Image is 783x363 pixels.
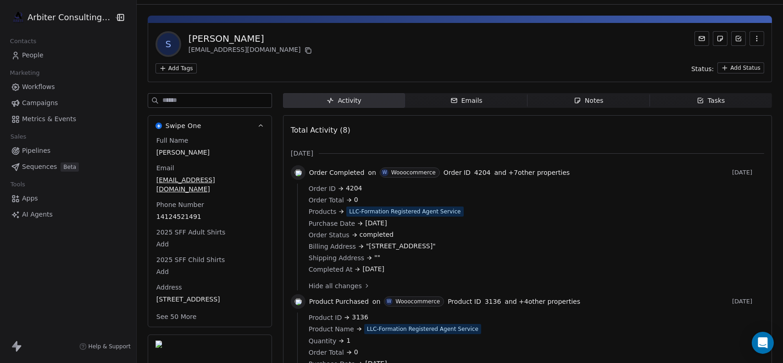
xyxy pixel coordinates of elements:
[349,207,461,216] div: LLC-Formation Registered Agent Service
[22,114,76,124] span: Metrics & Events
[28,11,112,23] span: Arbiter Consulting Group
[22,194,38,203] span: Apps
[309,184,336,193] span: Order ID
[309,195,344,205] span: Order Total
[13,12,24,23] img: Arbiter_Vertical_Logo_Transparent_400dpi_1140x784.png
[156,295,263,304] span: [STREET_ADDRESS]
[155,255,227,264] span: 2025 SFF Child Shirts
[151,308,202,325] button: See 50 More
[366,241,436,251] span: "[STREET_ADDRESS]"
[7,112,129,127] a: Metrics & Events
[7,207,129,222] a: AI Agents
[697,96,725,106] div: Tasks
[368,168,376,177] span: on
[155,123,162,129] img: Swipe One
[22,162,57,172] span: Sequences
[155,283,184,292] span: Address
[189,45,314,56] div: [EMAIL_ADDRESS][DOMAIN_NAME]
[444,168,471,177] span: Order ID
[372,297,380,306] span: on
[309,230,350,240] span: Order Status
[485,297,501,306] span: 3136
[309,281,758,290] a: Hide all changes
[309,348,344,357] span: Order Total
[157,33,179,55] span: S
[79,343,131,350] a: Help & Support
[148,116,272,136] button: Swipe OneSwipe One
[309,219,355,228] span: Purchase Date
[7,95,129,111] a: Campaigns
[7,143,129,158] a: Pipelines
[309,168,365,177] span: Order Completed
[574,96,603,106] div: Notes
[717,62,764,73] button: Add Status
[450,96,483,106] div: Emails
[395,298,440,305] div: Wooocommerce
[148,136,272,327] div: Swipe OneSwipe One
[22,98,58,108] span: Campaigns
[354,195,358,205] span: 0
[346,184,362,193] span: 4204
[691,64,714,73] span: Status:
[294,169,302,176] img: woocommerce.svg
[346,336,350,346] span: 1
[189,32,314,45] div: [PERSON_NAME]
[309,313,342,322] span: Product ID
[156,212,263,221] span: 14124521491
[155,136,190,145] span: Full Name
[166,121,201,130] span: Swipe One
[155,163,176,173] span: Email
[362,264,384,274] span: [DATE]
[309,336,337,346] span: Quantity
[6,66,44,80] span: Marketing
[291,126,350,134] span: Total Activity (8)
[391,169,436,176] div: Wooocommerce
[732,169,764,176] span: [DATE]
[155,63,197,73] button: Add Tags
[309,281,362,290] span: Hide all changes
[156,148,263,157] span: [PERSON_NAME]
[291,149,313,158] span: [DATE]
[752,332,774,354] div: Open Intercom Messenger
[7,48,129,63] a: People
[22,210,53,219] span: AI Agents
[309,297,369,306] span: Product Purchased
[6,130,30,144] span: Sales
[156,175,263,194] span: [EMAIL_ADDRESS][DOMAIN_NAME]
[505,297,580,306] span: and + 4 other properties
[156,267,263,276] span: Add
[155,200,206,209] span: Phone Number
[11,10,108,25] button: Arbiter Consulting Group
[383,169,387,176] div: W
[294,298,302,305] img: woocommerce.svg
[6,178,29,191] span: Tools
[22,50,44,60] span: People
[61,162,79,172] span: Beta
[365,218,387,228] span: [DATE]
[309,324,354,334] span: Product Name
[474,168,491,177] span: 4204
[354,347,358,357] span: 0
[309,265,353,274] span: Completed At
[387,298,391,305] div: W
[89,343,131,350] span: Help & Support
[22,146,50,156] span: Pipelines
[374,253,380,262] span: ""
[367,325,478,333] div: LLC-Formation Registered Agent Service
[156,240,263,249] span: Add
[7,159,129,174] a: SequencesBeta
[22,82,55,92] span: Workflows
[732,298,764,305] span: [DATE]
[7,191,129,206] a: Apps
[6,34,40,48] span: Contacts
[309,253,364,262] span: Shipping Address
[352,313,368,322] span: 3136
[155,228,228,237] span: 2025 SFF Adult Shirts
[448,297,481,306] span: Product ID
[360,230,394,240] span: completed
[309,242,356,251] span: Billing Address
[7,79,129,95] a: Workflows
[494,168,570,177] span: and + 7 other properties
[309,207,336,216] span: Products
